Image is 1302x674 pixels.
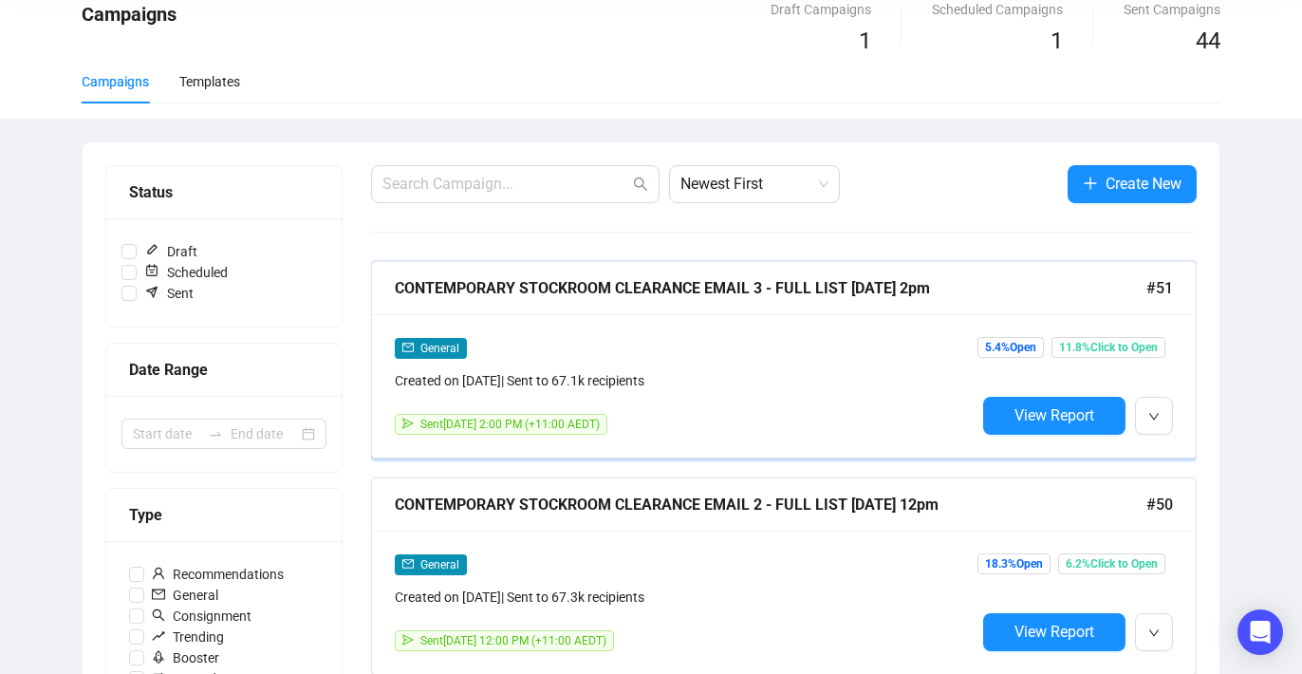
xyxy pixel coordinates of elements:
[1148,627,1160,639] span: down
[395,370,976,391] div: Created on [DATE] | Sent to 67.1k recipients
[1051,28,1063,54] span: 1
[402,342,414,353] span: mail
[144,606,259,627] span: Consignment
[395,493,1146,516] div: CONTEMPORARY STOCKROOM CLEARANCE EMAIL 2 - FULL LIST [DATE] 12pm
[152,650,165,664] span: rocket
[420,634,606,647] span: Sent [DATE] 12:00 PM (+11:00 AEDT)
[680,166,828,202] span: Newest First
[208,426,223,441] span: swap-right
[1068,165,1197,203] button: Create New
[1106,172,1181,196] span: Create New
[208,426,223,441] span: to
[395,276,1146,300] div: CONTEMPORARY STOCKROOM CLEARANCE EMAIL 3 - FULL LIST [DATE] 2pm
[1146,493,1173,516] span: #50
[144,627,232,647] span: Trending
[1058,553,1165,574] span: 6.2% Click to Open
[382,173,629,196] input: Search Campaign...
[1051,337,1165,358] span: 11.8% Click to Open
[420,342,459,355] span: General
[82,71,149,92] div: Campaigns
[1014,406,1094,424] span: View Report
[1014,623,1094,641] span: View Report
[1146,276,1173,300] span: #51
[152,567,165,580] span: user
[82,3,177,26] span: Campaigns
[395,587,976,608] div: Created on [DATE] | Sent to 67.3k recipients
[859,28,871,54] span: 1
[983,613,1125,651] button: View Report
[633,177,648,192] span: search
[152,588,165,601] span: mail
[137,283,201,304] span: Sent
[179,71,240,92] div: Templates
[402,634,414,646] span: send
[420,558,459,571] span: General
[1083,176,1098,191] span: plus
[129,503,319,527] div: Type
[144,564,291,585] span: Recommendations
[129,358,319,382] div: Date Range
[402,418,414,429] span: send
[152,608,165,622] span: search
[152,629,165,643] span: rise
[137,262,235,283] span: Scheduled
[231,423,298,444] input: End date
[977,337,1044,358] span: 5.4% Open
[144,647,227,668] span: Booster
[371,261,1197,459] a: CONTEMPORARY STOCKROOM CLEARANCE EMAIL 3 - FULL LIST [DATE] 2pm#51mailGeneralCreated on [DATE]| S...
[144,585,226,606] span: General
[133,423,200,444] input: Start date
[983,397,1125,435] button: View Report
[977,553,1051,574] span: 18.3% Open
[129,180,319,204] div: Status
[137,241,205,262] span: Draft
[1148,411,1160,422] span: down
[1237,609,1283,655] div: Open Intercom Messenger
[402,558,414,570] span: mail
[420,418,600,431] span: Sent [DATE] 2:00 PM (+11:00 AEDT)
[1196,28,1220,54] span: 44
